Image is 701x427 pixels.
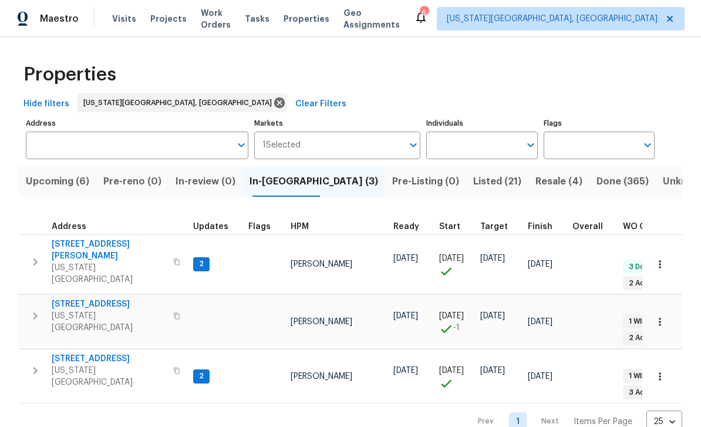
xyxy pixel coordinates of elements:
[77,93,287,112] div: [US_STATE][GEOGRAPHIC_DATA], [GEOGRAPHIC_DATA]
[572,223,614,231] div: Days past target finish date
[23,97,69,112] span: Hide filters
[439,312,464,320] span: [DATE]
[480,254,505,263] span: [DATE]
[52,365,166,388] span: [US_STATE][GEOGRAPHIC_DATA]
[528,372,552,381] span: [DATE]
[624,388,675,398] span: 3 Accepted
[291,260,352,268] span: [PERSON_NAME]
[23,69,116,80] span: Properties
[439,223,460,231] span: Start
[480,367,505,375] span: [DATE]
[262,140,301,150] span: 1 Selected
[40,13,79,25] span: Maestro
[26,120,248,127] label: Address
[52,353,166,365] span: [STREET_ADDRESS]
[393,367,418,375] span: [DATE]
[194,371,208,381] span: 2
[52,298,166,310] span: [STREET_ADDRESS]
[453,322,460,334] span: -1
[245,15,269,23] span: Tasks
[572,223,603,231] span: Overall
[528,260,552,268] span: [DATE]
[233,137,250,153] button: Open
[447,13,658,25] span: [US_STATE][GEOGRAPHIC_DATA], [GEOGRAPHIC_DATA]
[52,262,166,285] span: [US_STATE][GEOGRAPHIC_DATA]
[528,318,552,326] span: [DATE]
[194,259,208,269] span: 2
[434,234,476,294] td: Project started on time
[420,7,428,19] div: 6
[434,349,476,404] td: Project started on time
[480,223,518,231] div: Target renovation project end date
[528,223,552,231] span: Finish
[544,120,655,127] label: Flags
[434,295,476,349] td: Project started 1 days early
[193,223,228,231] span: Updates
[473,173,521,190] span: Listed (21)
[295,97,346,112] span: Clear Filters
[343,7,400,31] span: Geo Assignments
[393,223,419,231] span: Ready
[480,312,505,320] span: [DATE]
[624,371,651,381] span: 1 WIP
[103,173,161,190] span: Pre-reno (0)
[639,137,656,153] button: Open
[52,223,86,231] span: Address
[624,278,675,288] span: 2 Accepted
[405,137,422,153] button: Open
[248,223,271,231] span: Flags
[393,312,418,320] span: [DATE]
[528,223,563,231] div: Projected renovation finish date
[392,173,459,190] span: Pre-Listing (0)
[83,97,277,109] span: [US_STATE][GEOGRAPHIC_DATA], [GEOGRAPHIC_DATA]
[150,13,187,25] span: Projects
[523,137,539,153] button: Open
[250,173,378,190] span: In-[GEOGRAPHIC_DATA] (3)
[439,367,464,375] span: [DATE]
[426,120,537,127] label: Individuals
[439,223,471,231] div: Actual renovation start date
[623,223,687,231] span: WO Completion
[624,317,651,327] span: 1 WIP
[19,93,74,115] button: Hide filters
[596,173,649,190] span: Done (365)
[284,13,329,25] span: Properties
[480,223,508,231] span: Target
[52,238,166,262] span: [STREET_ADDRESS][PERSON_NAME]
[291,318,352,326] span: [PERSON_NAME]
[393,223,430,231] div: Earliest renovation start date (first business day after COE or Checkout)
[439,254,464,263] span: [DATE]
[201,7,231,31] span: Work Orders
[112,13,136,25] span: Visits
[291,93,351,115] button: Clear Filters
[535,173,582,190] span: Resale (4)
[291,372,352,381] span: [PERSON_NAME]
[176,173,235,190] span: In-review (0)
[624,333,675,343] span: 2 Accepted
[52,310,166,334] span: [US_STATE][GEOGRAPHIC_DATA]
[624,262,658,272] span: 3 Done
[254,120,421,127] label: Markets
[291,223,309,231] span: HPM
[393,254,418,263] span: [DATE]
[26,173,89,190] span: Upcoming (6)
